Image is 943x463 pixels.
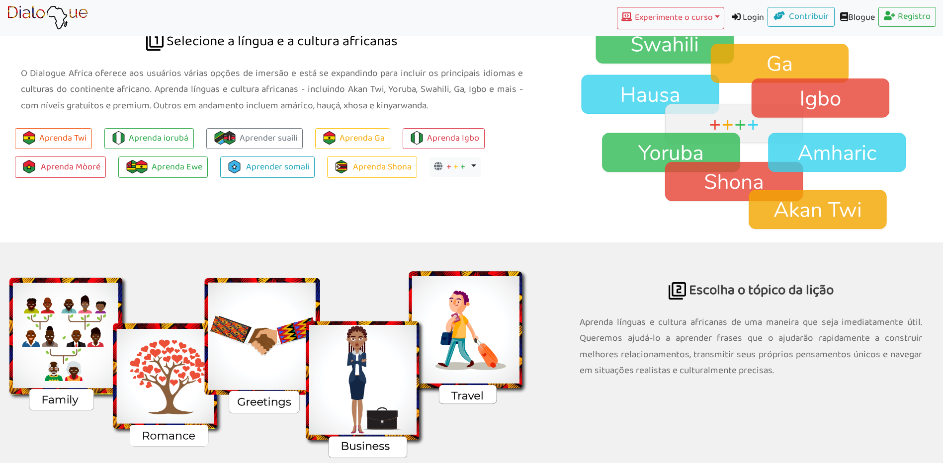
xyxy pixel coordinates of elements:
[126,160,139,173] img: togo.0c01db91.png
[446,159,451,175] span: +
[724,7,768,29] a: Login
[327,156,417,178] a: Aprenda Shona
[403,128,485,150] a: Aprenda Igbo
[453,159,458,175] span: +
[240,131,297,146] font: Aprender suaíli
[898,9,931,24] font: Registro
[340,131,385,146] font: Aprenda Ga
[228,160,241,173] img: somalia.d5236246.png
[246,159,309,175] font: Aprender somali
[214,131,227,145] img: flag-tanzania.fe228584.png
[617,7,724,29] button: Experimente o curso
[206,128,303,150] a: Aprender suaíli
[135,160,148,173] img: flag-ghana.106b55d9.png
[353,159,412,175] font: Aprenda Shona
[7,5,88,30] img: aprenda o aplicativo da plataforma de língua africana
[152,159,202,175] font: Aprenda Ewe
[39,131,86,146] font: Aprenda Twi
[22,160,36,173] img: burkina-faso.42b537ce.png
[21,66,523,114] p: O Dialogue Africa oferece aos usuários várias opções de imersão e está se expandindo para incluir...
[335,160,348,173] img: zimbabwe.93903875.png
[146,33,164,51] img: Diálogo sobre a língua africana
[789,9,829,24] font: Contribuir
[635,10,713,25] font: Experimente o curso
[689,279,834,302] font: Escolha o tópico da lição
[167,30,398,53] font: Selecione a língua e a cultura africanas
[22,131,36,145] img: flag-ghana.106b55d9.png
[768,7,835,27] a: Contribuir
[112,131,125,145] img: flag-nigeria.710e75b6.png
[427,131,479,146] font: Aprenda Igbo
[315,128,390,150] a: Aprenda Ga
[15,128,92,150] button: Aprenda Twi
[41,159,100,175] font: Aprenda Mòoré
[223,131,236,145] img: kenya.f9bac8fe.png
[878,7,937,27] a: Registro
[835,7,878,29] a: Blogue
[220,156,315,178] a: Aprender somali
[429,157,481,177] button: + + +
[743,10,764,25] font: Login
[580,314,922,379] font: Aprenda línguas e cultura africanas de uma maneira que seja imediatamente útil. Queremos ajudá-lo...
[460,159,465,175] span: +
[848,10,875,25] font: Blogue
[669,282,686,300] img: Idioma da África para viagens de negócios
[129,131,188,146] font: Aprenda iorubá
[104,128,194,150] a: Aprenda iorubá
[323,131,336,145] img: flag-ghana.106b55d9.png
[15,156,106,178] a: Aprenda Mòoré
[559,23,943,231] img: Twi language, Yoruba, Hausa, Fante, Igbo, Swahili, Amharic, Shona
[410,131,424,145] img: flag-nigeria.710e75b6.png
[118,156,208,178] a: Aprenda Ewe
